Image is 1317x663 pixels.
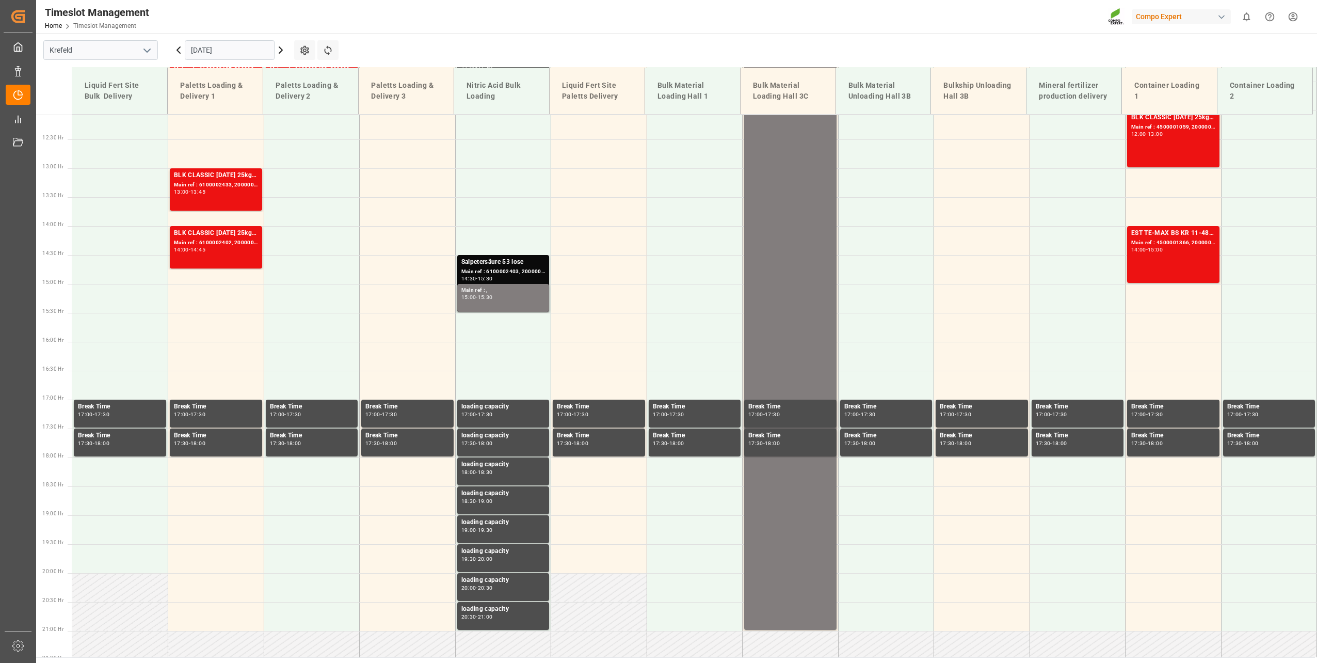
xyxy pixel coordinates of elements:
div: 18:00 [573,441,588,446]
span: 19:30 Hr [42,540,63,545]
div: Nitric Acid Bulk Loading [462,76,541,106]
span: 17:30 Hr [42,424,63,430]
span: 15:00 Hr [42,279,63,285]
div: - [572,441,573,446]
div: 12:00 [1131,132,1146,136]
div: 17:30 [365,441,380,446]
div: Break Time [174,402,258,412]
div: Break Time [365,431,449,441]
div: EST TE-MAX BS KR 11-48 1000kg BB [1131,228,1215,239]
div: 17:00 [557,412,572,417]
div: Timeslot Management [45,5,149,20]
div: 17:30 [94,412,109,417]
div: - [476,557,477,561]
div: 19:30 [478,528,493,532]
input: DD.MM.YYYY [185,40,275,60]
div: - [1146,132,1148,136]
div: Main ref : 4500001366, 2000001632 [1131,239,1215,247]
div: Break Time [844,402,928,412]
div: 18:00 [190,441,205,446]
div: - [476,470,477,475]
div: - [189,412,190,417]
div: 17:00 [940,412,955,417]
div: - [1146,441,1148,446]
div: 17:00 [1131,412,1146,417]
div: Break Time [940,431,1024,441]
div: Bulk Material Loading Hall 3C [749,76,827,106]
div: 18:00 [382,441,397,446]
div: - [476,586,477,590]
div: - [955,441,956,446]
div: Break Time [1227,402,1311,412]
div: - [476,441,477,446]
div: 18:00 [94,441,109,446]
div: 17:30 [1131,441,1146,446]
div: Main ref : 4500001059, 2000000817 [1131,123,1215,132]
div: 17:30 [1036,441,1051,446]
div: 13:00 [1148,132,1163,136]
div: Main ref : 6100002403, 2000002022 [461,267,545,276]
div: Break Time [940,402,1024,412]
input: Type to search/select [43,40,158,60]
div: BLK CLASSIC [DATE] 25kg (x42) INT [1131,113,1215,123]
button: open menu [139,42,154,58]
div: 18:00 [1148,441,1163,446]
div: - [93,412,94,417]
div: Break Time [78,402,162,412]
div: - [859,412,860,417]
div: 17:30 [270,441,285,446]
div: Break Time [557,402,641,412]
div: BLK CLASSIC [DATE] 25kg(x40)D,EN,PL,FNL [174,170,258,181]
div: 18:30 [478,470,493,475]
div: - [476,412,477,417]
div: 17:30 [557,441,572,446]
div: Bulk Material Loading Hall 1 [653,76,732,106]
div: 13:00 [174,190,189,194]
div: 18:00 [1052,441,1067,446]
div: Break Time [1036,431,1120,441]
div: 17:30 [382,412,397,417]
div: Paletts Loading & Delivery 2 [271,76,350,106]
div: - [93,441,94,446]
div: 17:00 [748,412,763,417]
div: - [476,614,477,619]
span: 12:30 Hr [42,135,63,140]
div: 17:00 [844,412,859,417]
div: - [476,276,477,281]
span: 13:00 Hr [42,164,63,169]
span: 18:00 Hr [42,453,63,459]
div: - [1050,441,1052,446]
span: 19:00 Hr [42,511,63,516]
div: - [1242,441,1243,446]
div: Bulk Material Unloading Hall 3B [844,76,923,106]
div: Mineral fertilizer production delivery [1035,76,1113,106]
div: 18:30 [461,499,476,503]
div: 17:30 [1227,441,1242,446]
div: 18:00 [765,441,780,446]
div: 20:30 [461,614,476,619]
div: - [380,412,382,417]
div: Break Time [844,431,928,441]
span: 20:00 Hr [42,569,63,574]
div: Break Time [270,402,354,412]
div: 17:30 [1244,412,1259,417]
div: loading capacity [461,431,545,441]
div: Break Time [174,431,258,441]
div: - [284,412,286,417]
span: 18:30 Hr [42,482,63,487]
div: 13:45 [190,190,205,194]
div: - [1146,247,1148,252]
div: 14:45 [190,247,205,252]
div: Break Time [748,402,832,412]
div: Compo Expert [1132,9,1231,24]
div: 17:00 [1036,412,1051,417]
div: 18:00 [956,441,971,446]
div: - [476,528,477,532]
div: - [859,441,860,446]
button: show 0 new notifications [1235,5,1258,28]
div: 17:30 [844,441,859,446]
div: 19:00 [461,528,476,532]
div: 17:30 [653,441,668,446]
div: 17:30 [573,412,588,417]
div: Main ref : , [461,286,545,295]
